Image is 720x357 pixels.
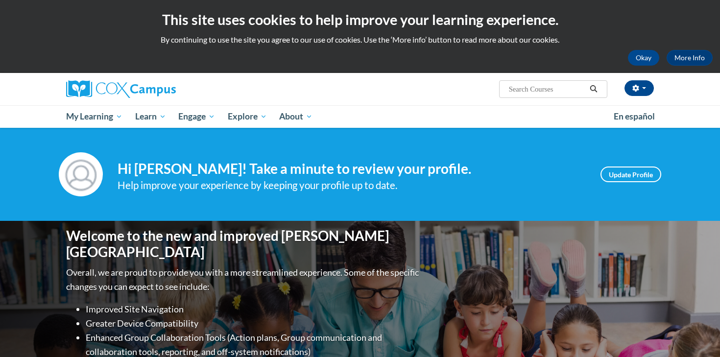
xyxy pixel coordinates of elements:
h2: This site uses cookies to help improve your learning experience. [7,10,713,29]
a: More Info [667,50,713,66]
a: My Learning [60,105,129,128]
span: My Learning [66,111,122,122]
button: Search [586,83,601,95]
span: About [279,111,312,122]
span: Learn [135,111,166,122]
li: Improved Site Navigation [86,302,421,316]
h4: Hi [PERSON_NAME]! Take a minute to review your profile. [118,161,586,177]
li: Greater Device Compatibility [86,316,421,331]
a: En español [607,106,661,127]
a: Cox Campus [66,80,252,98]
a: Learn [129,105,172,128]
a: Update Profile [600,167,661,182]
iframe: Button to launch messaging window [681,318,712,349]
div: Help improve your experience by keeping your profile up to date. [118,177,586,193]
span: Explore [228,111,267,122]
input: Search Courses [508,83,586,95]
span: Engage [178,111,215,122]
a: Engage [172,105,221,128]
img: Profile Image [59,152,103,196]
a: About [273,105,319,128]
p: By continuing to use the site you agree to our use of cookies. Use the ‘More info’ button to read... [7,34,713,45]
button: Okay [628,50,659,66]
span: En español [614,111,655,121]
p: Overall, we are proud to provide you with a more streamlined experience. Some of the specific cha... [66,265,421,294]
a: Explore [221,105,273,128]
img: Cox Campus [66,80,176,98]
button: Account Settings [624,80,654,96]
div: Main menu [51,105,669,128]
h1: Welcome to the new and improved [PERSON_NAME][GEOGRAPHIC_DATA] [66,228,421,261]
